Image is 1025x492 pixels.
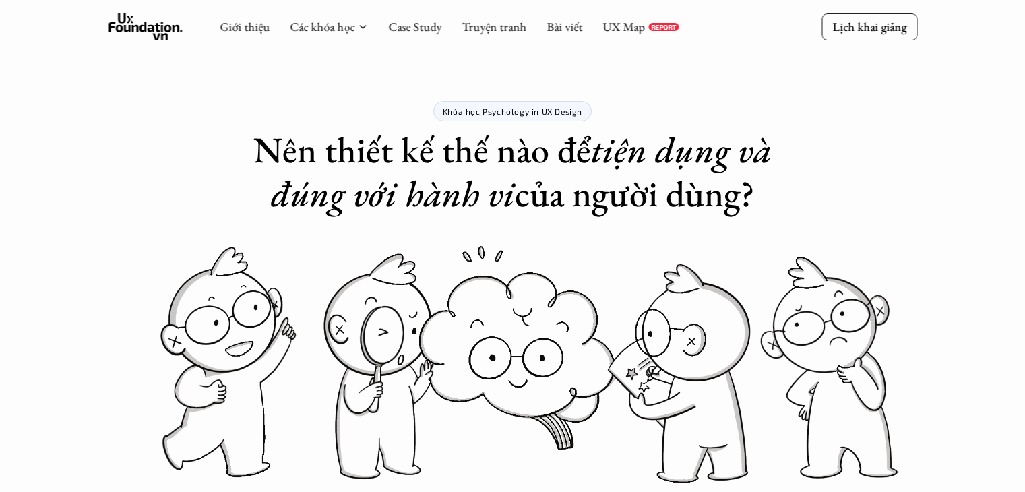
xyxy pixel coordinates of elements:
a: Case Study [388,19,441,34]
h1: Nên thiết kế thế nào để của người dùng? [243,128,782,216]
a: Truyện tranh [462,19,526,34]
em: tiện dụng và đúng với hành vi [271,126,780,217]
a: UX Map [602,19,645,34]
p: Khóa học Psychology in UX Design [443,106,582,116]
a: Lịch khai giảng [821,13,917,40]
a: Các khóa học [290,19,354,34]
p: REPORT [651,23,676,31]
a: REPORT [648,23,679,31]
p: Lịch khai giảng [832,19,906,34]
a: Giới thiệu [220,19,270,34]
a: Bài viết [547,19,582,34]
